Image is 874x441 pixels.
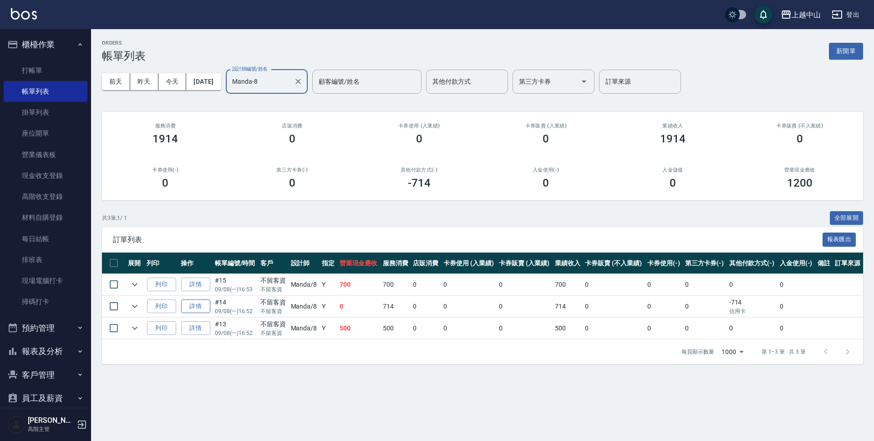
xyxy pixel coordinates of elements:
td: 0 [683,296,727,317]
button: 預約管理 [4,316,87,340]
h3: 0 [543,177,549,189]
a: 現場電腦打卡 [4,270,87,291]
div: 不留客資 [260,298,286,307]
td: 700 [381,274,411,295]
th: 指定 [320,253,337,274]
td: 0 [497,296,552,317]
h3: 0 [162,177,168,189]
p: 不留客資 [260,307,286,315]
p: 09/08 (一) 16:52 [215,329,256,337]
a: 現金收支登錄 [4,165,87,186]
a: 高階收支登錄 [4,186,87,207]
td: 0 [777,318,815,339]
td: 0 [441,296,497,317]
a: 掃碼打卡 [4,291,87,312]
div: 上越中山 [792,9,821,20]
h3: 1914 [152,132,178,145]
h3: 0 [797,132,803,145]
h3: 0 [289,177,295,189]
h2: ORDERS [102,40,146,46]
button: 櫃檯作業 [4,33,87,56]
a: 帳單列表 [4,81,87,102]
td: 0 [683,318,727,339]
a: 掛單列表 [4,102,87,123]
h3: -714 [408,177,431,189]
th: 備註 [815,253,833,274]
td: 0 [583,318,645,339]
td: 0 [497,318,552,339]
button: 上越中山 [777,5,824,24]
th: 訂單來源 [833,253,863,274]
span: 訂單列表 [113,235,823,244]
th: 客戶 [258,253,289,274]
h2: 其他付款方式(-) [366,167,472,173]
h3: 1200 [787,177,813,189]
button: Clear [292,75,305,88]
a: 報表匯出 [823,235,856,243]
td: Manda /8 [289,274,320,295]
div: 不留客資 [260,319,286,329]
td: 0 [727,274,777,295]
h3: 服務消費 [113,123,218,129]
td: 0 [497,274,552,295]
div: 不留客資 [260,276,286,285]
p: 第 1–3 筆 共 3 筆 [762,348,806,356]
td: Y [320,318,337,339]
h3: 0 [670,177,676,189]
p: 09/08 (一) 16:52 [215,307,256,315]
h2: 卡券使用(-) [113,167,218,173]
h3: 0 [543,132,549,145]
td: 714 [553,296,583,317]
th: 服務消費 [381,253,411,274]
a: 詳情 [181,278,210,292]
label: 設計師編號/姓名 [232,66,268,72]
td: 0 [777,274,815,295]
button: 新開單 [829,43,863,60]
h2: 業績收入 [620,123,726,129]
a: 營業儀表板 [4,144,87,165]
td: Manda /8 [289,296,320,317]
button: 前天 [102,73,130,90]
button: expand row [128,278,142,291]
td: 0 [411,318,441,339]
th: 業績收入 [553,253,583,274]
th: 展開 [126,253,144,274]
a: 詳情 [181,321,210,335]
h3: 0 [289,132,295,145]
td: Y [320,296,337,317]
td: #13 [213,318,258,339]
td: 0 [583,274,645,295]
th: 卡券使用 (入業績) [441,253,497,274]
h2: 卡券使用 (入業績) [366,123,472,129]
th: 帳單編號/時間 [213,253,258,274]
a: 材料自購登錄 [4,207,87,228]
button: 列印 [147,299,176,314]
button: 登出 [828,6,863,23]
a: 每日結帳 [4,228,87,249]
h2: 卡券販賣 (不入業績) [747,123,852,129]
button: 列印 [147,278,176,292]
td: #14 [213,296,258,317]
th: 入金使用(-) [777,253,815,274]
th: 列印 [144,253,178,274]
td: 500 [337,318,381,339]
p: 每頁顯示數量 [681,348,714,356]
th: 卡券販賣 (入業績) [497,253,552,274]
td: 0 [337,296,381,317]
p: 高階主管 [28,425,74,433]
th: 卡券使用(-) [645,253,683,274]
h2: 店販消費 [240,123,345,129]
button: 報表及分析 [4,340,87,363]
button: 列印 [147,321,176,335]
td: 700 [337,274,381,295]
th: 設計師 [289,253,320,274]
th: 店販消費 [411,253,441,274]
td: Manda /8 [289,318,320,339]
h3: 1914 [660,132,686,145]
td: 0 [645,318,683,339]
th: 營業現金應收 [337,253,381,274]
th: 其他付款方式(-) [727,253,777,274]
td: 0 [645,296,683,317]
td: 0 [411,274,441,295]
button: [DATE] [186,73,221,90]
